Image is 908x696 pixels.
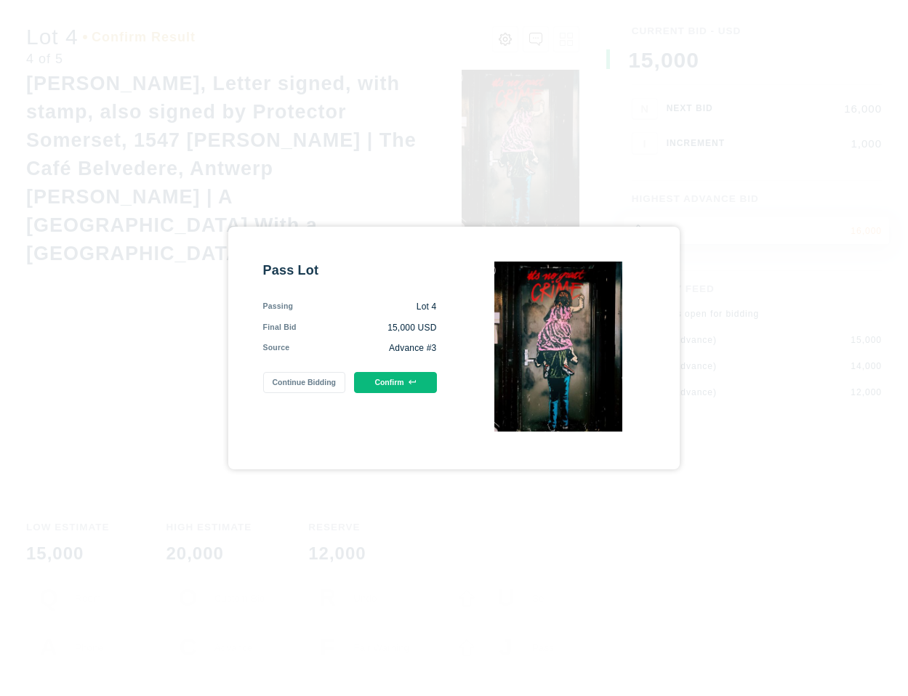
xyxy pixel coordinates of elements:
[263,262,437,279] div: Pass Lot
[263,322,297,334] div: Final Bid
[263,342,290,355] div: Source
[297,322,437,334] div: 15,000 USD
[263,301,294,313] div: Passing
[293,301,436,313] div: Lot 4
[354,372,436,393] button: Confirm
[263,372,345,393] button: Continue Bidding
[289,342,436,355] div: Advance #3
